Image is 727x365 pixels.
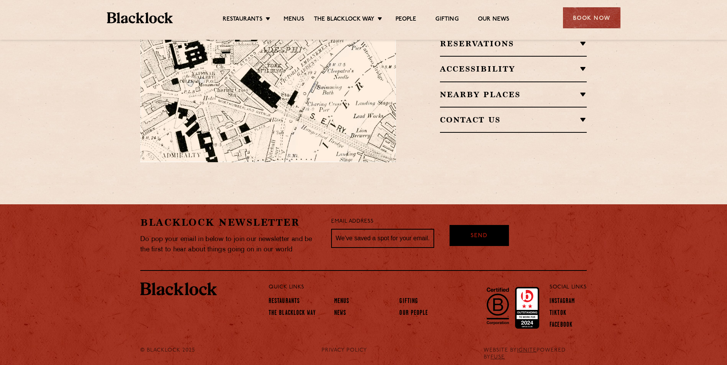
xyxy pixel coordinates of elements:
input: We’ve saved a spot for your email... [331,229,434,248]
a: PRIVACY POLICY [322,347,367,354]
h2: Nearby Places [440,90,587,99]
label: Email Address [331,217,373,226]
a: News [334,310,346,318]
img: Accred_2023_2star.png [515,287,539,329]
img: BL_Textured_Logo-footer-cropped.svg [140,282,217,295]
p: Quick Links [269,282,524,292]
a: FUSE [491,354,505,360]
a: The Blacklock Way [269,310,316,318]
img: B-Corp-Logo-Black-RGB.svg [482,283,514,329]
p: Do pop your email in below to join our newsletter and be the first to hear about things going on ... [140,234,320,255]
a: Restaurants [223,16,263,24]
a: People [396,16,416,24]
h2: Contact Us [440,115,587,124]
a: Gifting [435,16,458,24]
a: Restaurants [269,298,300,306]
a: The Blacklock Way [314,16,374,24]
h2: Reservations [440,39,587,48]
span: Send [471,232,487,241]
a: Menus [334,298,350,306]
img: BL_Textured_Logo-footer-cropped.svg [107,12,173,23]
a: Our People [399,310,428,318]
div: © Blacklock 2025 [135,347,211,361]
a: IGNITE [517,347,537,353]
h2: Blacklock Newsletter [140,216,320,229]
img: svg%3E [313,91,421,162]
a: Gifting [399,298,418,306]
a: TikTok [550,310,566,318]
h2: Accessibility [440,64,587,73]
a: Facebook [550,321,573,330]
div: Book Now [563,7,620,28]
a: Menus [284,16,304,24]
p: Social Links [550,282,587,292]
a: Instagram [550,298,575,306]
a: Our News [478,16,510,24]
div: WEBSITE BY POWERED BY [478,347,592,361]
